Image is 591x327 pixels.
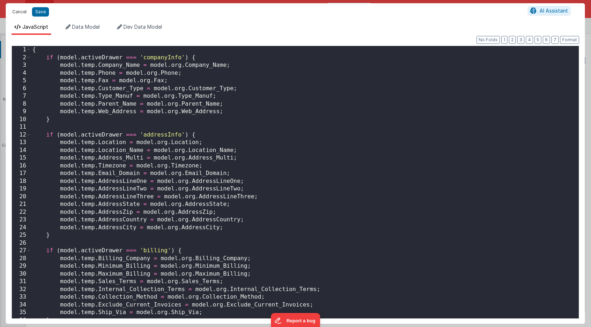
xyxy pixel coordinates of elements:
[12,170,31,178] div: 17
[477,36,500,44] button: No Folds
[12,247,31,255] div: 27
[12,139,31,147] div: 13
[12,85,31,93] div: 6
[12,293,31,301] div: 33
[12,270,31,278] div: 30
[534,36,541,44] button: 5
[72,24,100,30] span: Data Model
[12,154,31,162] div: 15
[509,36,516,44] button: 2
[501,36,507,44] button: 1
[9,7,30,17] button: Cancel
[12,231,31,239] div: 25
[12,193,31,201] div: 20
[560,36,579,44] button: Format
[12,255,31,263] div: 28
[12,100,31,108] div: 8
[12,278,31,286] div: 31
[12,201,31,208] div: 21
[551,36,559,44] button: 7
[32,7,49,17] button: Save
[123,24,162,30] span: Dev Data Model
[12,92,31,100] div: 7
[12,123,31,131] div: 11
[540,8,568,14] span: AI Assistant
[12,301,31,309] div: 34
[12,147,31,155] div: 14
[12,61,31,69] div: 3
[12,239,31,247] div: 26
[12,185,31,193] div: 19
[22,24,48,30] span: JavaScript
[12,208,31,216] div: 22
[528,6,570,15] button: AI Assistant
[543,36,550,44] button: 6
[517,36,524,44] button: 3
[12,216,31,224] div: 23
[12,46,31,54] div: 1
[12,224,31,232] div: 24
[12,286,31,294] div: 32
[526,36,533,44] button: 4
[12,131,31,139] div: 12
[12,309,31,317] div: 35
[12,77,31,85] div: 5
[12,317,31,324] div: 36
[12,108,31,116] div: 9
[12,116,31,124] div: 10
[12,262,31,270] div: 29
[12,69,31,77] div: 4
[12,162,31,170] div: 16
[12,54,31,62] div: 2
[12,178,31,185] div: 18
